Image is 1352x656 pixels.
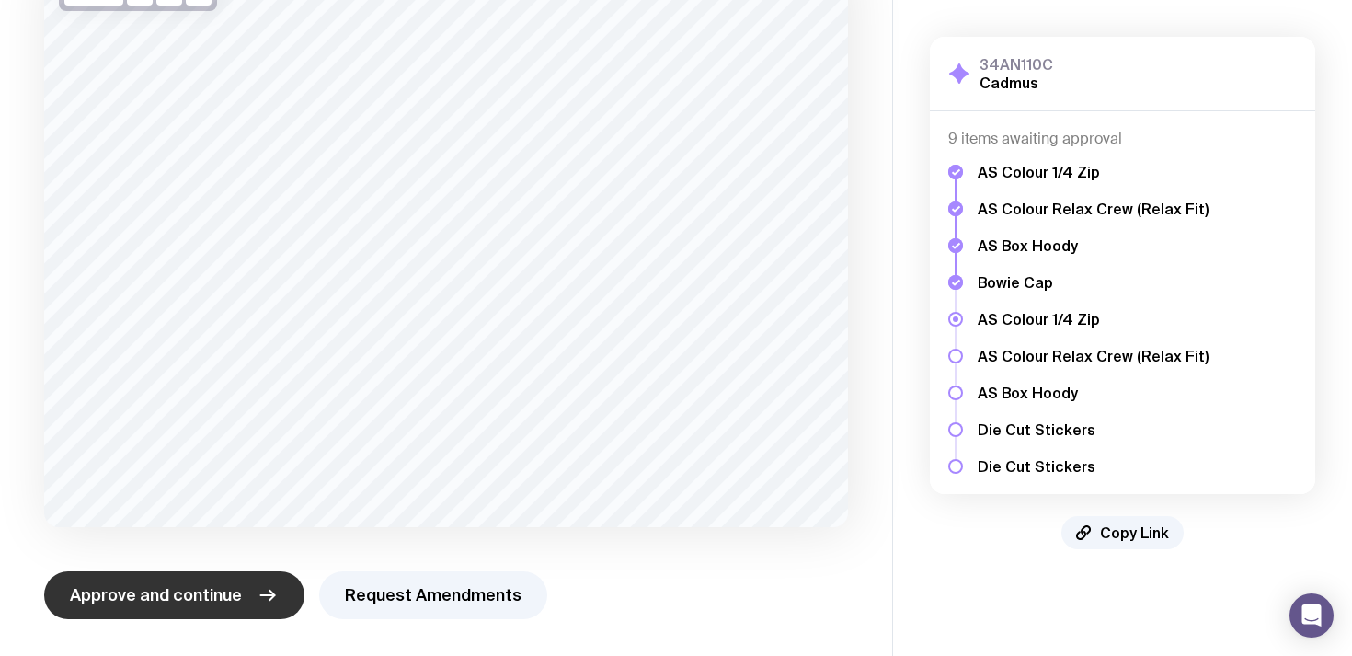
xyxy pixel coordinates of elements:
[1061,516,1184,549] button: Copy Link
[978,200,1209,218] h5: AS Colour Relax Crew (Relax Fit)
[70,584,242,606] span: Approve and continue
[978,310,1209,328] h5: AS Colour 1/4 Zip
[980,74,1053,92] h2: Cadmus
[978,457,1209,476] h5: Die Cut Stickers
[978,236,1209,255] h5: AS Box Hoody
[1100,524,1169,542] span: Copy Link
[1289,593,1334,638] div: Open Intercom Messenger
[978,420,1209,439] h5: Die Cut Stickers
[978,163,1209,181] h5: AS Colour 1/4 Zip
[978,273,1209,292] h5: Bowie Cap
[978,384,1209,402] h5: AS Box Hoody
[948,130,1297,148] h4: 9 items awaiting approval
[319,571,547,619] button: Request Amendments
[978,347,1209,365] h5: AS Colour Relax Crew (Relax Fit)
[980,55,1053,74] h3: 34AN110C
[44,571,304,619] button: Approve and continue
